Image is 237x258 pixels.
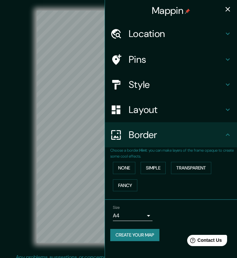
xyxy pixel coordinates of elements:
[129,28,224,40] h4: Location
[105,21,237,46] div: Location
[105,72,237,97] div: Style
[113,162,135,174] button: None
[110,147,237,159] p: Choose a border. : you can make layers of the frame opaque to create some cool effects.
[105,122,237,147] div: Border
[141,162,166,174] button: Simple
[139,148,147,153] b: Hint
[113,210,152,221] div: A4
[129,104,224,116] h4: Layout
[129,54,224,65] h4: Pins
[105,47,237,72] div: Pins
[152,5,190,17] h4: Mappin
[129,129,224,141] h4: Border
[113,205,120,210] label: Size
[178,232,230,251] iframe: Help widget launcher
[37,11,201,243] canvas: Map
[185,9,190,14] img: pin-icon.png
[171,162,211,174] button: Transparent
[105,97,237,122] div: Layout
[129,79,224,91] h4: Style
[113,179,137,192] button: Fancy
[110,229,159,241] button: Create your map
